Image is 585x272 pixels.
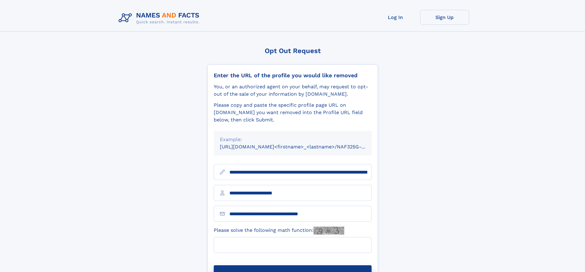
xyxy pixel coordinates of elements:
div: You, or an authorized agent on your behalf, may request to opt-out of the sale of your informatio... [214,83,372,98]
img: Logo Names and Facts [116,10,205,26]
a: Log In [371,10,420,25]
div: Example: [220,136,365,143]
a: Sign Up [420,10,469,25]
div: Please copy and paste the specific profile page URL on [DOMAIN_NAME] you want removed into the Pr... [214,102,372,124]
label: Please solve the following math function: [214,227,344,235]
div: Opt Out Request [207,47,378,55]
div: Enter the URL of the profile you would like removed [214,72,372,79]
small: [URL][DOMAIN_NAME]<firstname>_<lastname>/NAF325G-xxxxxxxx [220,144,383,150]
